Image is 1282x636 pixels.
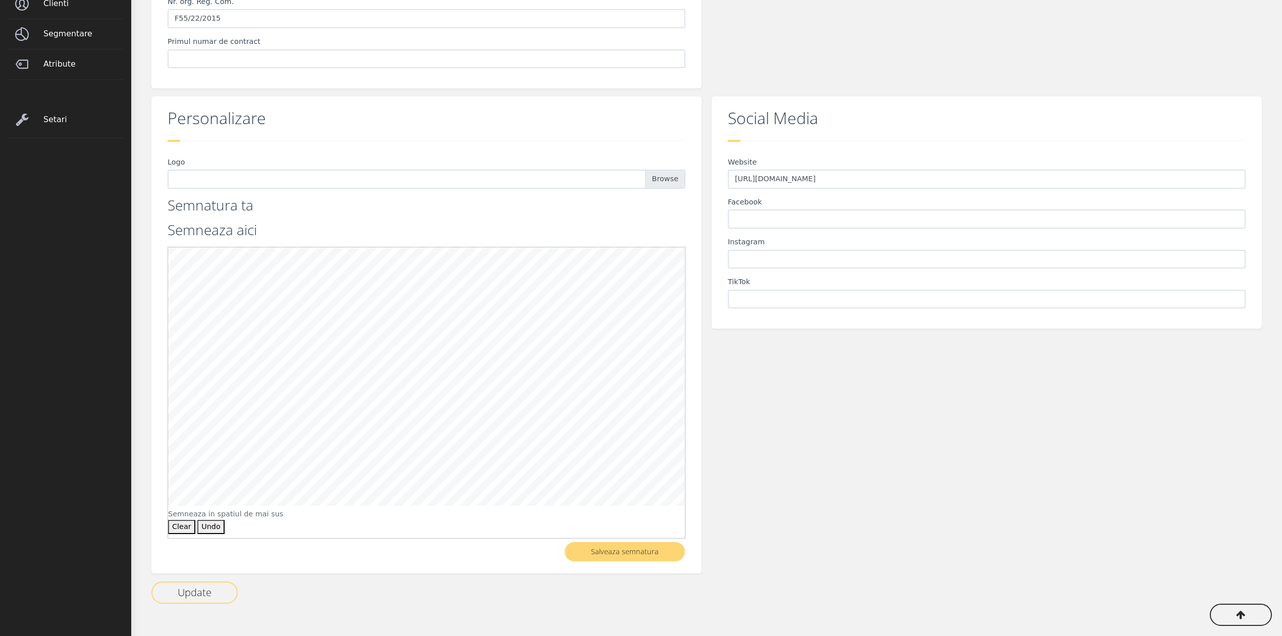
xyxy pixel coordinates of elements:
button: Undo [197,520,225,534]
span: Segmentare [43,20,123,48]
h2: Personalizare [168,109,685,128]
label: Logo [168,157,185,168]
label: Primul numar de contract [168,36,260,47]
span: Setari [43,105,123,134]
label: Facebook [728,197,762,208]
a: Setari [8,101,123,138]
label: Instagram [728,237,765,248]
button: Salveaza semnatura [565,542,685,561]
label: TikTok [728,277,750,288]
h3: Semneaza aici [168,222,685,239]
a: Atribute [8,49,123,79]
div: Semneaza in spatiul de mai sus [168,509,685,520]
button: Clear [168,520,195,534]
a: Segmentare [8,19,123,49]
label: Website [728,157,757,168]
h3: Semnatura ta [168,197,685,214]
span: Atribute [43,50,123,78]
button: Update [151,581,238,604]
h2: Social Media [728,109,1246,128]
